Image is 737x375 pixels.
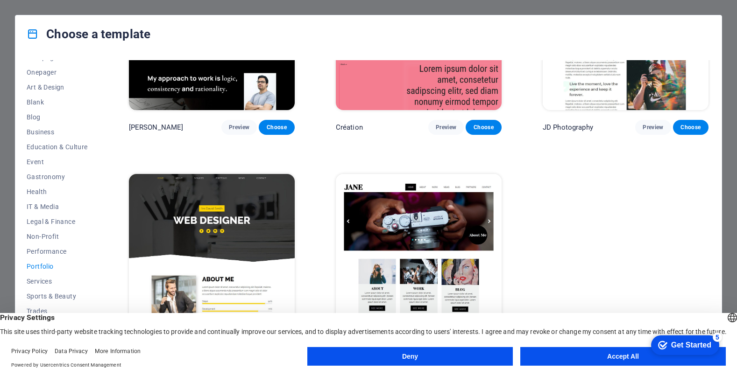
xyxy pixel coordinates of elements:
[7,5,76,24] div: Get Started 5 items remaining, 0% complete
[27,139,88,154] button: Education & Culture
[336,123,363,132] p: Création
[27,259,88,274] button: Portfolio
[266,124,287,131] span: Choose
[221,120,257,135] button: Preview
[229,124,249,131] span: Preview
[27,199,88,214] button: IT & Media
[27,214,88,229] button: Legal & Finance
[27,110,88,125] button: Blog
[27,263,88,270] span: Portfolio
[27,80,88,95] button: Art & Design
[27,158,88,166] span: Event
[27,274,88,289] button: Services
[27,128,88,136] span: Business
[27,292,88,300] span: Sports & Beauty
[27,69,88,76] span: Onepager
[27,244,88,259] button: Performance
[27,248,88,255] span: Performance
[69,2,78,11] div: 5
[27,169,88,184] button: Gastronomy
[336,174,502,326] img: Jane
[680,124,701,131] span: Choose
[27,95,88,110] button: Blank
[27,83,88,91] span: Art & Design
[27,27,150,42] h4: Choose a template
[129,174,295,326] img: Portfolio
[635,120,671,135] button: Preview
[27,218,88,225] span: Legal & Finance
[27,143,88,151] span: Education & Culture
[543,123,593,132] p: JD Photography
[27,307,88,315] span: Trades
[27,278,88,285] span: Services
[27,98,88,106] span: Blank
[27,113,88,121] span: Blog
[673,120,709,135] button: Choose
[259,120,294,135] button: Choose
[27,188,88,195] span: Health
[643,124,663,131] span: Preview
[27,203,88,210] span: IT & Media
[466,120,501,135] button: Choose
[27,289,88,304] button: Sports & Beauty
[28,10,68,19] div: Get Started
[27,154,88,169] button: Event
[436,124,456,131] span: Preview
[27,65,88,80] button: Onepager
[27,233,88,240] span: Non-Profit
[27,173,88,181] span: Gastronomy
[129,123,184,132] p: [PERSON_NAME]
[27,304,88,319] button: Trades
[473,124,494,131] span: Choose
[428,120,464,135] button: Preview
[27,229,88,244] button: Non-Profit
[27,184,88,199] button: Health
[27,125,88,139] button: Business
